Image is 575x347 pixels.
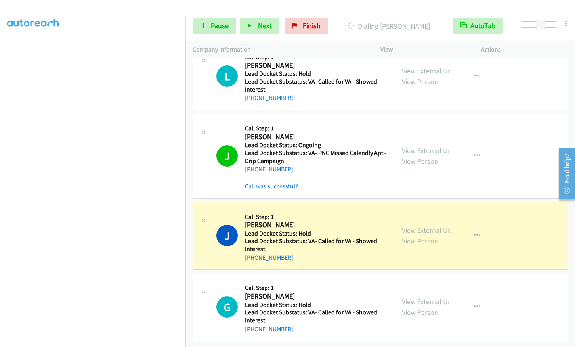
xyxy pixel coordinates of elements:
[552,142,575,205] iframe: Resource Center
[193,45,366,54] p: Company Information
[339,21,439,31] p: Dialing [PERSON_NAME]
[216,65,238,87] h1: L
[481,45,568,54] p: Actions
[245,284,388,292] h5: Call Step: 1
[402,297,452,306] a: View External Url
[245,132,388,142] h2: [PERSON_NAME]
[245,141,388,149] h5: Lead Docket Status: Ongoing
[245,230,388,238] h5: Lead Docket Status: Hold
[245,309,388,324] h5: Lead Docket Substatus: VA- Called for VA - Showed Interest
[245,325,293,333] a: [PHONE_NUMBER]
[216,225,238,246] h1: J
[402,157,438,166] a: View Person
[245,149,388,165] h5: Lead Docket Substatus: VA- PNC Missed Calendly Apt - Drip Campaign
[245,125,388,132] h5: Call Step: 1
[245,61,388,70] h2: [PERSON_NAME]
[453,18,503,34] button: AutoTab
[380,45,467,54] p: View
[564,18,568,29] div: 8
[245,220,388,230] h2: [PERSON_NAME]
[402,77,438,86] a: View Person
[285,18,328,34] a: Finish
[402,146,452,155] a: View External Url
[402,66,452,75] a: View External Url
[216,296,238,318] div: The call is yet to be attempted
[245,292,388,301] h2: [PERSON_NAME]
[402,236,438,245] a: View Person
[245,70,388,78] h5: Lead Docket Status: Hold
[193,18,236,34] a: Pause
[258,21,272,30] span: Next
[245,301,388,309] h5: Lead Docket Status: Hold
[216,296,238,318] h1: G
[211,21,229,30] span: Pause
[303,21,321,30] span: Finish
[245,78,388,93] h5: Lead Docket Substatus: VA- Called for VA - Showed Interest
[240,18,279,34] button: Next
[402,226,452,235] a: View External Url
[245,94,293,102] a: [PHONE_NUMBER]
[216,145,238,167] h1: J
[245,165,293,173] a: [PHONE_NUMBER]
[216,65,238,87] div: The call is yet to be attempted
[245,213,388,221] h5: Call Step: 1
[402,308,438,317] a: View Person
[245,182,298,190] a: Call was successful?
[245,254,293,261] a: [PHONE_NUMBER]
[245,237,388,253] h5: Lead Docket Substatus: VA- Called for VA - Showed Interest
